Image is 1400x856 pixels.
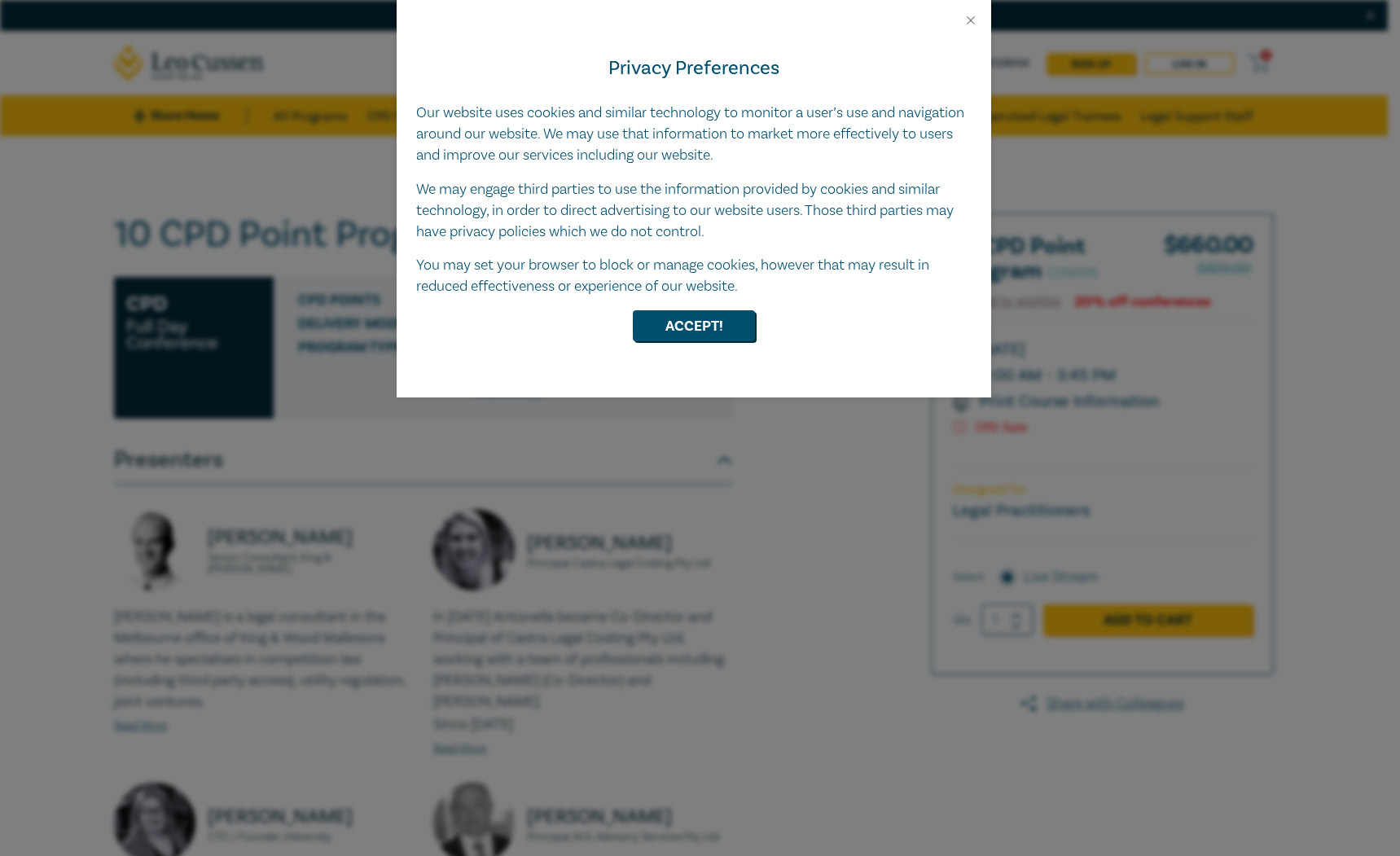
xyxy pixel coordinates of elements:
h4: Privacy Preferences [416,54,972,83]
p: You may set your browser to block or manage cookies, however that may result in reduced effective... [416,255,972,297]
button: Accept! [633,310,755,341]
p: We may engage third parties to use the information provided by cookies and similar technology, in... [416,179,972,243]
p: Our website uses cookies and similar technology to monitor a user’s use and navigation around our... [416,103,972,166]
button: Close [963,13,978,28]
